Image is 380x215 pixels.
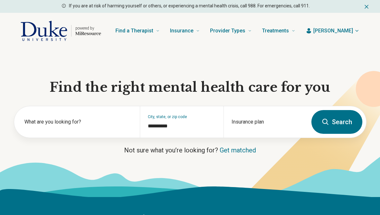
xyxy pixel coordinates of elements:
span: Find a Therapist [115,26,153,35]
a: Home page [21,21,101,41]
button: Dismiss [363,3,370,10]
h1: Find the right mental health care for you [14,79,367,96]
p: If you are at risk of harming yourself or others, or experiencing a mental health crisis, call 98... [69,3,310,9]
p: powered by [75,26,101,31]
span: Treatments [262,26,289,35]
span: [PERSON_NAME] [313,27,353,35]
a: Get matched [220,146,256,154]
button: Search [311,110,362,134]
p: Not sure what you’re looking for? [14,146,367,155]
span: Insurance [170,26,193,35]
a: Provider Types [210,18,252,44]
a: Treatments [262,18,295,44]
a: Insurance [170,18,200,44]
span: Provider Types [210,26,245,35]
a: Find a Therapist [115,18,160,44]
button: [PERSON_NAME] [306,27,359,35]
label: What are you looking for? [24,118,132,126]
